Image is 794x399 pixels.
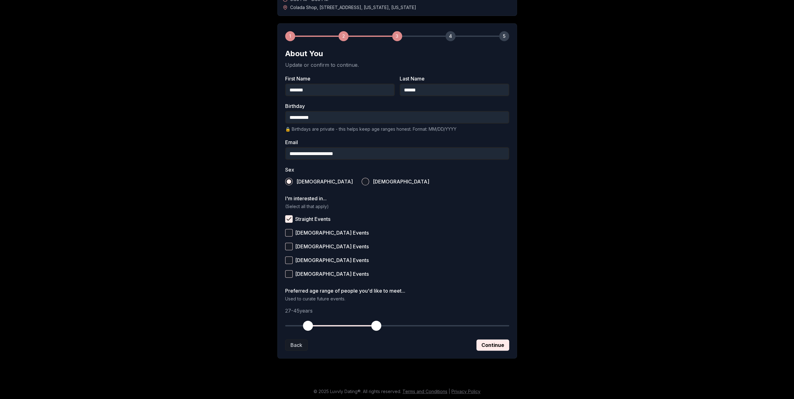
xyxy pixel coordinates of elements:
div: 2 [339,31,348,41]
span: [DEMOGRAPHIC_DATA] Events [295,230,369,235]
h2: About You [285,49,509,59]
button: Straight Events [285,215,293,223]
button: [DEMOGRAPHIC_DATA] [362,178,369,185]
p: Used to curate future events. [285,296,509,302]
label: First Name [285,76,395,81]
p: Update or confirm to continue. [285,61,509,69]
span: Straight Events [295,217,330,221]
span: [DEMOGRAPHIC_DATA] Events [295,244,369,249]
label: Birthday [285,104,509,109]
p: 27 - 45 years [285,307,509,314]
button: [DEMOGRAPHIC_DATA] [285,178,293,185]
button: Continue [476,339,509,351]
span: [DEMOGRAPHIC_DATA] Events [295,271,369,276]
button: Back [285,339,308,351]
a: Privacy Policy [451,389,480,394]
span: [DEMOGRAPHIC_DATA] Events [295,258,369,263]
a: Terms and Conditions [402,389,447,394]
div: 3 [392,31,402,41]
span: [DEMOGRAPHIC_DATA] [373,179,429,184]
div: 5 [499,31,509,41]
label: Email [285,140,509,145]
label: Sex [285,167,509,172]
p: 🔒 Birthdays are private - this helps keep age ranges honest. Format: MM/DD/YYYY [285,126,509,132]
button: [DEMOGRAPHIC_DATA] Events [285,270,293,278]
span: | [449,389,450,394]
div: 4 [446,31,455,41]
button: [DEMOGRAPHIC_DATA] Events [285,256,293,264]
div: 1 [285,31,295,41]
span: Colada Shop , [STREET_ADDRESS] , [US_STATE] , [US_STATE] [290,4,416,11]
label: I'm interested in... [285,196,509,201]
label: Preferred age range of people you'd like to meet... [285,288,509,293]
p: (Select all that apply) [285,203,509,210]
button: [DEMOGRAPHIC_DATA] Events [285,229,293,236]
button: [DEMOGRAPHIC_DATA] Events [285,243,293,250]
label: Last Name [400,76,509,81]
span: [DEMOGRAPHIC_DATA] [296,179,353,184]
